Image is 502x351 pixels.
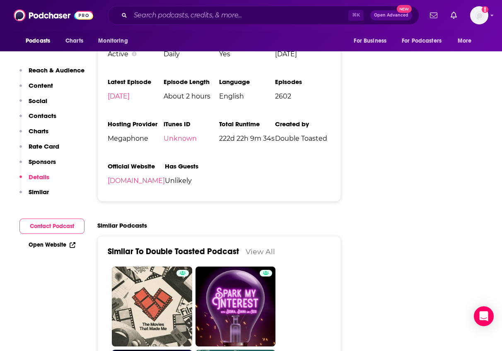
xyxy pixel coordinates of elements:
button: open menu [20,33,61,49]
h3: Episode Length [164,78,220,86]
a: Show notifications dropdown [447,8,460,22]
span: 2602 [275,92,331,100]
div: Active [108,50,164,58]
span: Daily [164,50,220,58]
button: Social [19,97,47,112]
span: Yes [219,50,275,58]
button: Similar [19,188,49,203]
span: [DATE] [275,50,331,58]
a: Unknown [164,135,197,142]
button: open menu [452,33,482,49]
span: Logged in as AirwaveMedia [470,6,488,24]
p: Reach & Audience [29,66,84,74]
p: Details [29,173,49,181]
span: ⌘ K [348,10,364,21]
span: For Podcasters [402,35,442,47]
p: Content [29,82,53,89]
button: open menu [348,33,397,49]
button: Content [19,82,53,97]
a: View All [246,247,275,256]
img: Podchaser - Follow, Share and Rate Podcasts [14,7,93,23]
h3: Created by [275,120,331,128]
span: Unlikely [165,177,221,185]
button: Rate Card [19,142,59,158]
button: Reach & Audience [19,66,84,82]
button: Details [19,173,49,188]
span: New [397,5,412,13]
p: Rate Card [29,142,59,150]
span: For Business [354,35,386,47]
button: Show profile menu [470,6,488,24]
h3: Language [219,78,275,86]
a: Similar To Double Toasted Podcast [108,246,239,257]
a: Open Website [29,241,75,248]
button: Charts [19,127,48,142]
button: open menu [396,33,454,49]
a: Charts [60,33,88,49]
a: [DOMAIN_NAME] [108,177,165,185]
h2: Similar Podcasts [97,221,147,229]
span: Charts [65,35,83,47]
span: Double Toasted [275,135,331,142]
h3: Has Guests [165,162,221,170]
p: Similar [29,188,49,196]
button: open menu [92,33,138,49]
span: English [219,92,275,100]
img: User Profile [470,6,488,24]
span: Open Advanced [374,13,408,17]
h3: Latest Episode [108,78,164,86]
div: Search podcasts, credits, & more... [108,6,419,25]
h3: Hosting Provider [108,120,164,128]
button: Open AdvancedNew [370,10,412,20]
input: Search podcasts, credits, & more... [130,9,348,22]
h3: Episodes [275,78,331,86]
p: Social [29,97,47,105]
div: Open Intercom Messenger [474,306,494,326]
svg: Add a profile image [482,6,488,13]
span: About 2 hours [164,92,220,100]
span: Megaphone [108,135,164,142]
p: Contacts [29,112,56,120]
p: Charts [29,127,48,135]
span: 222d 22h 9m 34s [219,135,275,142]
button: Contact Podcast [19,219,84,234]
button: Sponsors [19,158,56,173]
span: Podcasts [26,35,50,47]
a: [DATE] [108,92,130,100]
span: Monitoring [98,35,128,47]
a: Show notifications dropdown [427,8,441,22]
span: More [458,35,472,47]
button: Contacts [19,112,56,127]
p: Sponsors [29,158,56,166]
h3: Official Website [108,162,165,170]
h3: iTunes ID [164,120,220,128]
h3: Total Runtime [219,120,275,128]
